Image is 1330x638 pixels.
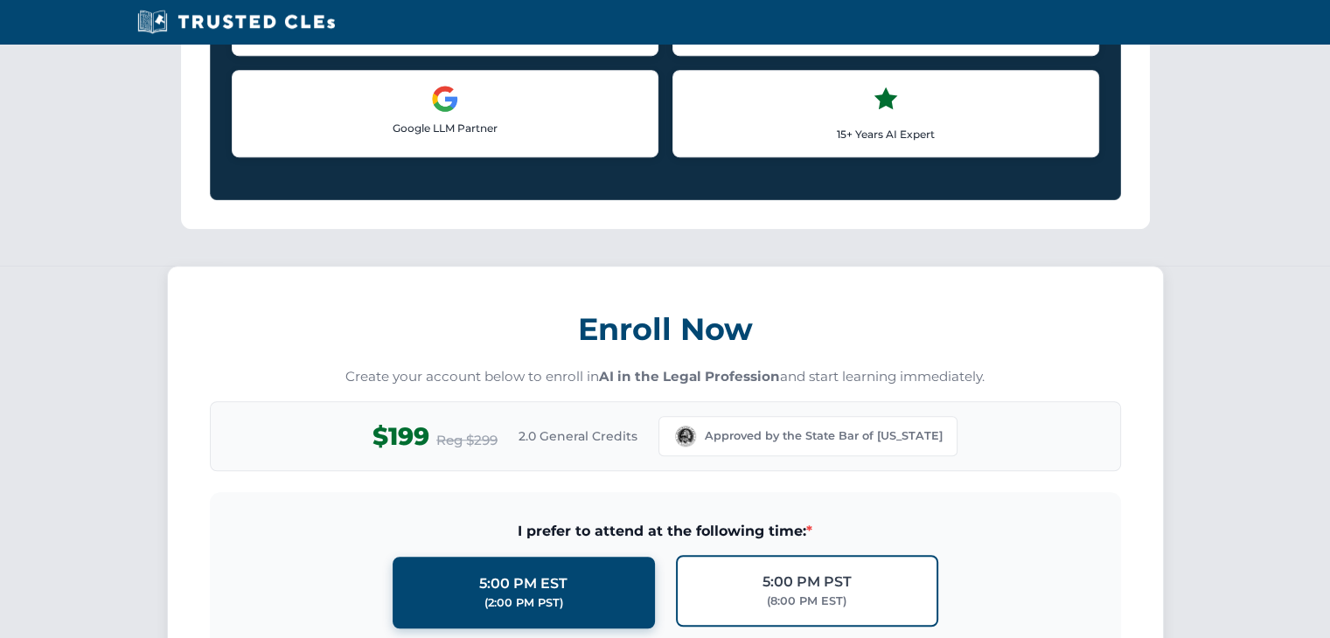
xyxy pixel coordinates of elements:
p: Google LLM Partner [247,120,644,136]
div: 5:00 PM PST [762,571,852,593]
img: Google [431,85,459,113]
strong: AI in the Legal Profession [599,368,780,385]
div: 5:00 PM EST [479,572,568,595]
span: Reg $299 [436,430,498,451]
span: 2.0 General Credits [519,426,637,446]
span: $199 [373,417,429,456]
div: (2:00 PM PST) [484,594,563,612]
p: 15+ Years AI Expert [687,126,1084,142]
p: Create your account below to enroll in and start learning immediately. [210,367,1121,387]
span: I prefer to attend at the following time: [238,520,1093,543]
img: Washington Bar [673,424,698,448]
img: Trusted CLEs [132,9,341,35]
div: (8:00 PM EST) [767,593,846,610]
h3: Enroll Now [210,302,1121,357]
span: Approved by the State Bar of [US_STATE] [705,427,943,445]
